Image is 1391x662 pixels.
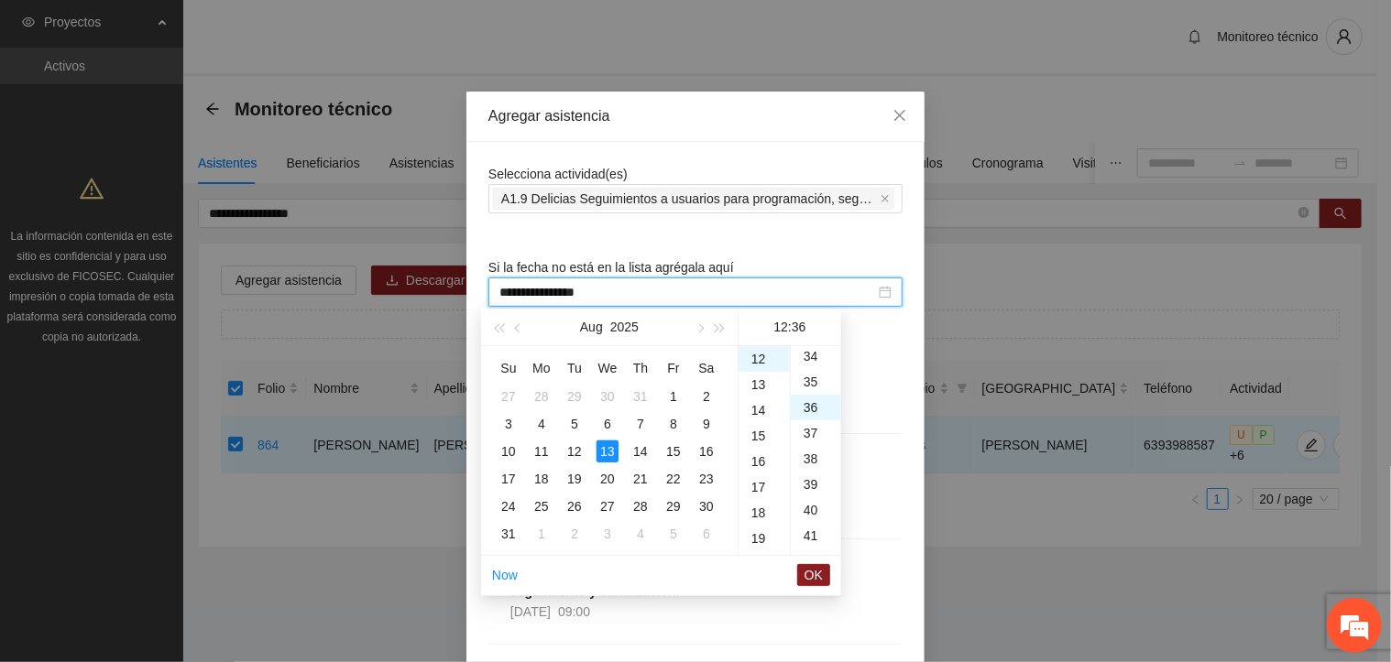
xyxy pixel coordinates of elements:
div: 35 [791,369,841,395]
td: 2025-08-18 [525,465,558,493]
div: 21 [630,468,652,490]
td: 2025-08-23 [690,465,723,493]
td: 2025-09-04 [624,520,657,548]
div: 10 [498,440,520,462]
td: 2025-08-16 [690,438,723,465]
td: 2025-08-24 [492,493,525,520]
span: close [881,194,890,203]
div: 2 [695,385,717,407]
td: 2025-07-27 [492,383,525,410]
a: Now [492,568,518,582]
th: Th [624,353,657,383]
div: Minimizar ventana de chat en vivo [301,9,345,53]
td: 2025-08-10 [492,438,525,465]
div: 18 [531,468,553,490]
td: 2025-08-22 [657,465,690,493]
div: 14 [630,440,652,462]
div: 36 [791,395,841,420]
td: 2025-08-09 [690,410,723,438]
td: 2025-08-07 [624,410,657,438]
td: 2025-08-15 [657,438,690,465]
div: 1 [663,385,685,407]
div: 9 [695,413,717,435]
div: 4 [630,523,652,545]
td: 2025-07-31 [624,383,657,410]
div: 8 [663,413,685,435]
div: 5 [564,413,586,435]
div: 28 [531,385,553,407]
button: Close [875,92,925,141]
div: 16 [739,449,790,474]
td: 2025-08-30 [690,493,723,520]
span: Si la fecha no está en la lista agrégala aquí [488,260,734,275]
div: 12 [564,440,586,462]
div: 4 [531,413,553,435]
div: 1 [531,523,553,545]
div: 13 [597,440,619,462]
div: 11 [531,440,553,462]
th: Tu [558,353,591,383]
div: 19 [564,468,586,490]
span: Selecciona actividad(es) [488,167,628,181]
div: 6 [597,413,619,435]
div: 41 [791,523,841,548]
div: 31 [630,385,652,407]
div: Chatear ahora [99,462,260,497]
div: 30 [695,495,717,517]
div: Agregar asistencia [488,106,903,126]
td: 2025-07-28 [525,383,558,410]
div: 18 [739,500,790,526]
div: 3 [597,523,619,545]
td: 2025-08-04 [525,410,558,438]
div: 23 [695,468,717,490]
td: 2025-08-26 [558,493,591,520]
td: 2025-08-13 [591,438,624,465]
span: close [893,108,907,123]
div: 42 [791,548,841,574]
td: 2025-08-31 [492,520,525,548]
div: Conversaciones [95,94,308,117]
button: OK [797,564,830,586]
td: 2025-08-12 [558,438,591,465]
td: 2025-08-29 [657,493,690,520]
div: 31 [498,523,520,545]
span: No hay ninguna conversación en curso [46,249,312,435]
div: 17 [739,474,790,500]
div: 25 [531,495,553,517]
div: 27 [498,385,520,407]
div: 38 [791,446,841,472]
td: 2025-09-02 [558,520,591,548]
button: 2025 [610,309,639,345]
td: 2025-08-08 [657,410,690,438]
span: A1.9 Delicias Seguimientos a usuarios para programación, seguimiento y canalización. [493,188,894,210]
span: OK [805,565,823,585]
td: 2025-08-14 [624,438,657,465]
td: 2025-07-29 [558,383,591,410]
td: 2025-08-27 [591,493,624,520]
button: Aug [580,309,603,345]
td: 2025-09-01 [525,520,558,548]
td: 2025-08-19 [558,465,591,493]
div: 5 [663,523,685,545]
th: Sa [690,353,723,383]
span: [DATE] [510,604,551,619]
th: Fr [657,353,690,383]
th: Su [492,353,525,383]
div: 39 [791,472,841,497]
td: 2025-09-03 [591,520,624,548]
div: 12:36 [746,309,834,345]
div: 40 [791,497,841,523]
div: 15 [663,440,685,462]
td: 2025-08-20 [591,465,624,493]
td: 2025-08-06 [591,410,624,438]
div: 28 [630,495,652,517]
div: 30 [597,385,619,407]
td: 2025-08-28 [624,493,657,520]
td: 2025-08-21 [624,465,657,493]
td: 2025-07-30 [591,383,624,410]
th: We [591,353,624,383]
td: 2025-08-11 [525,438,558,465]
div: 17 [498,468,520,490]
td: 2025-08-01 [657,383,690,410]
div: 22 [663,468,685,490]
